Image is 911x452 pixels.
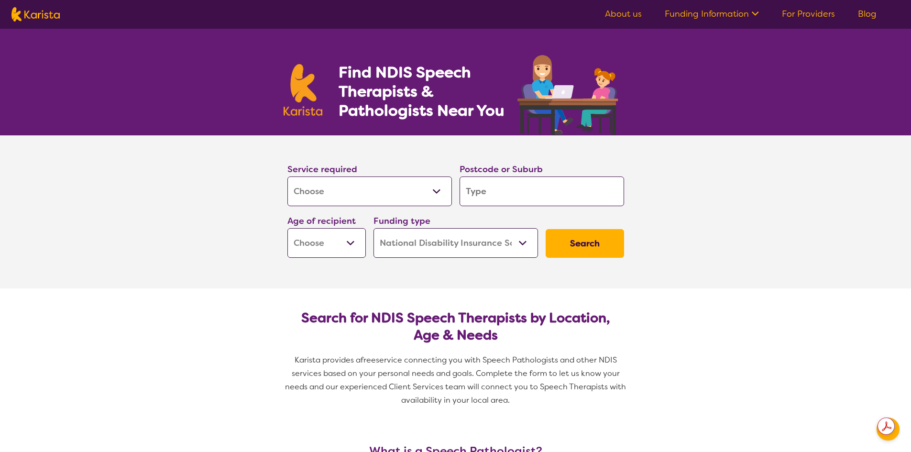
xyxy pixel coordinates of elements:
label: Service required [287,164,357,175]
span: Karista provides a [295,355,361,365]
h1: Find NDIS Speech Therapists & Pathologists Near You [339,63,516,120]
input: Type [460,176,624,206]
h2: Search for NDIS Speech Therapists by Location, Age & Needs [295,309,616,344]
img: Karista logo [284,64,323,116]
label: Funding type [373,215,430,227]
label: Postcode or Suburb [460,164,543,175]
a: For Providers [782,8,835,20]
span: free [361,355,376,365]
a: About us [605,8,642,20]
button: Search [546,229,624,258]
span: service connecting you with Speech Pathologists and other NDIS services based on your personal ne... [285,355,628,405]
img: Karista logo [11,7,60,22]
label: Age of recipient [287,215,356,227]
a: Funding Information [665,8,759,20]
img: speech-therapy [510,52,628,135]
a: Blog [858,8,877,20]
